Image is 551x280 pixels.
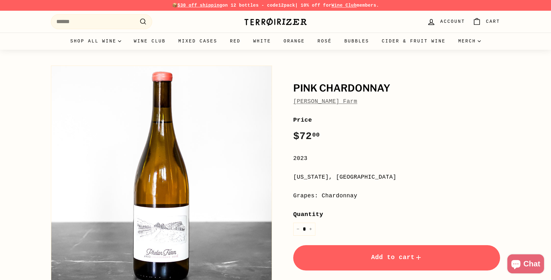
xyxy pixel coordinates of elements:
div: [US_STATE], [GEOGRAPHIC_DATA] [293,173,500,182]
summary: Merch [452,33,487,50]
strong: 12pack [278,3,295,8]
div: Primary [38,33,513,50]
a: Cart [469,12,504,31]
div: 2023 [293,154,500,163]
label: Quantity [293,210,500,219]
a: Bubbles [338,33,375,50]
button: Increase item quantity by one [306,223,315,236]
label: Price [293,115,500,125]
button: Reduce item quantity by one [293,223,303,236]
h1: Pink Chardonnay [293,83,500,94]
a: Mixed Cases [172,33,224,50]
span: $30 off shipping [177,3,222,8]
span: Cart [486,18,500,25]
span: Account [440,18,465,25]
a: Orange [277,33,311,50]
a: Wine Club [127,33,172,50]
p: 📦 on 12 bottles - code | 10% off for members. [51,2,500,9]
a: White [247,33,277,50]
a: Wine Club [331,3,357,8]
div: Grapes: Chardonnay [293,191,500,200]
input: quantity [293,223,315,236]
a: Cider & Fruit Wine [375,33,452,50]
span: $72 [293,130,320,142]
span: Add to cart [371,254,422,261]
button: Add to cart [293,245,500,270]
a: Account [423,12,469,31]
a: [PERSON_NAME] Farm [293,98,357,105]
a: Red [224,33,247,50]
inbox-online-store-chat: Shopify online store chat [505,254,546,275]
summary: Shop all wine [64,33,127,50]
a: Rosé [311,33,338,50]
sup: 00 [312,131,320,138]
